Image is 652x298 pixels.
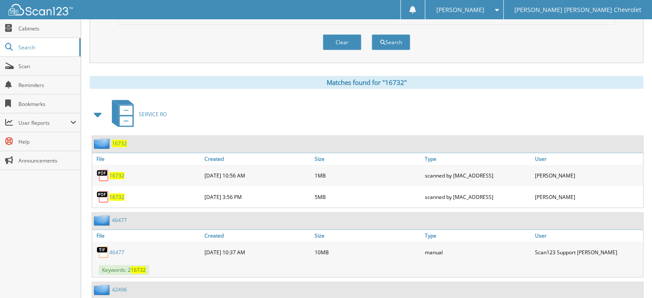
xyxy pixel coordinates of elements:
img: PDF.png [96,169,109,182]
a: User [533,230,643,241]
div: [DATE] 3:56 PM [202,188,312,205]
a: 46477 [112,217,127,224]
div: [DATE] 10:37 AM [202,244,312,261]
img: folder2.png [94,215,112,226]
span: User Reports [18,119,70,126]
span: Keywords: 2 [99,265,149,275]
a: Type [423,230,533,241]
a: Created [202,153,312,165]
a: Size [312,230,423,241]
a: SERVICE RO [107,97,167,131]
div: 1MB [312,167,423,184]
div: manual [423,244,533,261]
div: [PERSON_NAME] [533,167,643,184]
a: File [92,153,202,165]
img: TIF.png [96,246,109,259]
a: Type [423,153,533,165]
span: [PERSON_NAME] [436,7,484,12]
span: Announcements [18,157,76,164]
a: File [92,230,202,241]
span: 16732 [131,266,146,274]
a: Size [312,153,423,165]
a: 16732 [109,193,124,201]
a: User [533,153,643,165]
a: Created [202,230,312,241]
span: SERVICE RO [139,111,167,118]
div: Matches found for "16732" [90,76,643,89]
button: Clear [323,34,361,50]
span: [PERSON_NAME] [PERSON_NAME] Chevrolet [514,7,641,12]
div: scanned by [MAC_ADDRESS] [423,188,533,205]
div: 5MB [312,188,423,205]
div: scanned by [MAC_ADDRESS] [423,167,533,184]
span: Scan [18,63,76,70]
span: Bookmarks [18,100,76,108]
span: Help [18,138,76,145]
img: folder2.png [94,284,112,295]
div: Scan123 Support [PERSON_NAME] [533,244,643,261]
button: Search [372,34,410,50]
div: [DATE] 10:56 AM [202,167,312,184]
a: 16732 [109,172,124,179]
img: folder2.png [94,138,112,149]
span: Search [18,44,75,51]
div: [PERSON_NAME] [533,188,643,205]
span: Reminders [18,81,76,89]
div: 10MB [312,244,423,261]
span: Cabinets [18,25,76,32]
a: 16732 [112,140,127,147]
img: scan123-logo-white.svg [9,4,73,15]
img: PDF.png [96,190,109,203]
a: 42496 [112,286,127,293]
a: 46477 [109,249,124,256]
